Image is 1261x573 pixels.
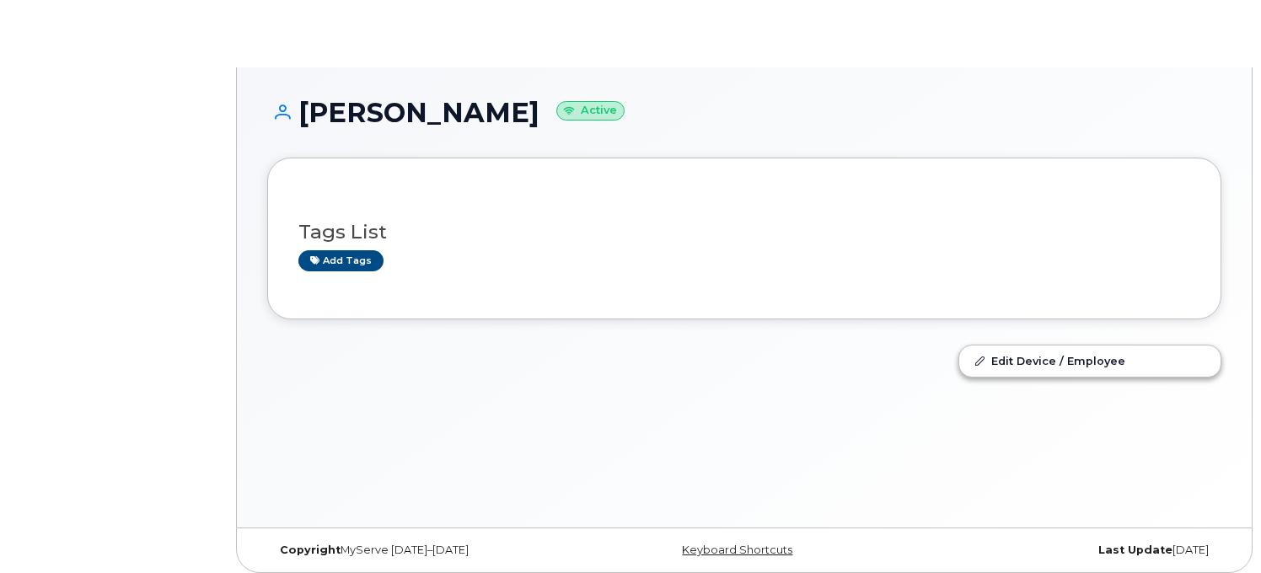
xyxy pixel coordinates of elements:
div: MyServe [DATE]–[DATE] [267,544,585,557]
strong: Last Update [1098,544,1172,556]
h3: Tags List [298,222,1190,243]
strong: Copyright [280,544,341,556]
a: Add tags [298,250,384,271]
a: Edit Device / Employee [959,345,1221,376]
small: Active [556,101,625,120]
div: [DATE] [904,544,1221,557]
a: Keyboard Shortcuts [682,544,792,556]
h1: [PERSON_NAME] [267,98,1221,127]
